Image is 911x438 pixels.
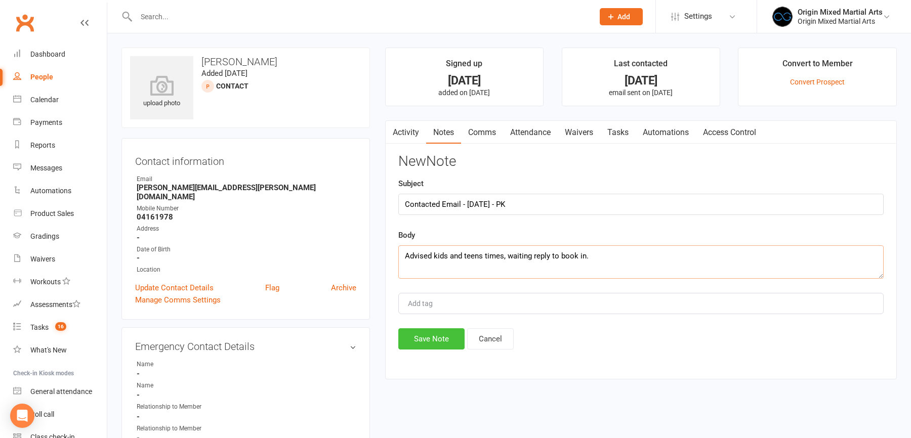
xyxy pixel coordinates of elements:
[13,43,107,66] a: Dashboard
[13,339,107,362] a: What's New
[135,294,221,306] a: Manage Comms Settings
[135,152,356,167] h3: Contact information
[30,118,62,126] div: Payments
[398,328,465,349] button: Save Note
[135,341,356,352] h3: Emergency Contact Details
[600,121,636,144] a: Tasks
[55,322,66,331] span: 16
[12,10,37,35] a: Clubworx
[137,253,356,262] strong: -
[446,57,482,75] div: Signed up
[398,245,884,279] textarea: Advised kids and teens times, waiting reply to book in.
[13,180,107,202] a: Automations
[790,78,845,86] a: Convert Prospect
[13,157,107,180] a: Messages
[386,121,426,144] a: Activity
[13,111,107,134] a: Payments
[13,225,107,248] a: Gradings
[137,369,356,378] strong: -
[407,297,442,310] input: Add tag
[137,265,356,275] div: Location
[696,121,763,144] a: Access Control
[571,75,711,86] div: [DATE]
[617,13,630,21] span: Add
[30,141,55,149] div: Reports
[13,66,107,89] a: People
[30,300,80,309] div: Assessments
[684,5,712,28] span: Settings
[137,212,356,222] strong: 04161978
[395,89,534,97] p: added on [DATE]
[600,8,643,25] button: Add
[137,360,220,369] div: Name
[135,282,214,294] a: Update Contact Details
[30,50,65,58] div: Dashboard
[461,121,503,144] a: Comms
[558,121,600,144] a: Waivers
[13,134,107,157] a: Reports
[30,96,59,104] div: Calendar
[30,164,62,172] div: Messages
[426,121,461,144] a: Notes
[137,224,356,234] div: Address
[30,187,71,195] div: Automations
[398,178,424,190] label: Subject
[137,390,356,400] strong: -
[137,424,220,433] div: Relationship to Member
[571,89,711,97] p: email sent on [DATE]
[13,248,107,271] a: Waivers
[30,255,55,263] div: Waivers
[137,402,220,412] div: Relationship to Member
[398,194,884,215] input: optional
[13,89,107,111] a: Calendar
[130,75,193,109] div: upload photo
[13,380,107,403] a: General attendance kiosk mode
[137,381,220,390] div: Name
[130,56,361,67] h3: [PERSON_NAME]
[30,387,92,396] div: General attendance
[265,282,279,294] a: Flag
[614,57,668,75] div: Last contacted
[772,7,793,27] img: thumb_image1665119159.png
[30,410,54,418] div: Roll call
[201,69,247,78] time: Added [DATE]
[30,232,59,240] div: Gradings
[13,293,107,316] a: Assessments
[13,316,107,339] a: Tasks 16
[30,346,67,354] div: What's New
[216,82,249,90] span: Contact
[133,10,587,24] input: Search...
[398,154,884,169] h3: New Note
[467,328,514,349] button: Cancel
[30,209,74,217] div: Product Sales
[10,404,34,428] div: Open Intercom Messenger
[503,121,558,144] a: Attendance
[395,75,534,86] div: [DATE]
[137,174,356,184] div: Email
[137,412,356,421] strong: -
[13,271,107,293] a: Workouts
[798,17,883,26] div: Origin Mixed Martial Arts
[398,229,415,241] label: Body
[798,8,883,17] div: Origin Mixed Martial Arts
[30,323,49,331] div: Tasks
[13,202,107,225] a: Product Sales
[137,245,356,254] div: Date of Birth
[137,204,356,213] div: Mobile Number
[331,282,356,294] a: Archive
[782,57,853,75] div: Convert to Member
[636,121,696,144] a: Automations
[13,403,107,426] a: Roll call
[30,278,61,286] div: Workouts
[30,73,53,81] div: People
[137,233,356,242] strong: -
[137,183,356,201] strong: [PERSON_NAME][EMAIL_ADDRESS][PERSON_NAME][DOMAIN_NAME]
